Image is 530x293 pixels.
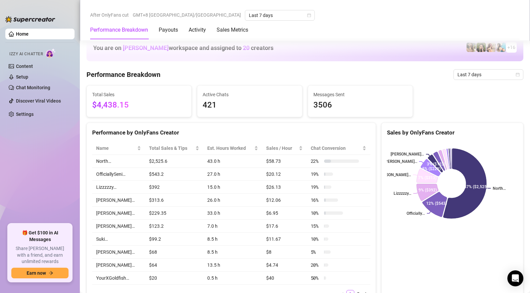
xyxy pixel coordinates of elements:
[313,99,407,112] span: 3506
[262,233,307,246] td: $11.67
[87,70,160,79] h4: Performance Breakdown
[159,26,178,34] div: Payouts
[11,268,69,278] button: Earn nowarrow-right
[262,155,307,168] td: $58.73
[516,73,520,77] span: calendar
[11,245,69,265] span: Share [PERSON_NAME] with a friend, and earn unlimited rewards
[16,85,50,90] a: Chat Monitoring
[92,233,145,246] td: Suki…
[145,142,204,155] th: Total Sales & Tips
[203,207,262,220] td: 33.0 h
[92,99,186,112] span: $4,438.15
[466,43,476,52] img: emilylou (@emilyylouu)
[145,246,204,259] td: $68
[92,142,145,155] th: Name
[394,191,411,196] text: Lizzzzzy…
[145,155,204,168] td: $2,525.6
[203,91,296,98] span: Active Chats
[507,44,515,51] span: + 16
[311,170,321,178] span: 19 %
[203,233,262,246] td: 8.5 h
[92,194,145,207] td: [PERSON_NAME]…
[96,145,136,152] span: Name
[16,112,34,117] a: Settings
[311,261,321,269] span: 20 %
[262,142,307,155] th: Sales / Hour
[92,155,145,168] td: North…
[5,16,55,23] img: logo-BBDzfeDw.svg
[27,270,46,276] span: Earn now
[307,142,370,155] th: Chat Conversion
[203,246,262,259] td: 8.5 h
[92,91,186,98] span: Total Sales
[93,44,273,52] h1: You are on workspace and assigned to creators
[203,220,262,233] td: 7.0 h
[387,128,518,137] div: Sales by OnlyFans Creator
[92,128,370,137] div: Performance by OnlyFans Creator
[307,13,311,17] span: calendar
[243,44,250,51] span: 20
[203,155,262,168] td: 43.0 h
[49,271,53,275] span: arrow-right
[203,168,262,181] td: 27.0 h
[145,233,204,246] td: $99.2
[16,74,28,80] a: Setup
[486,43,496,52] img: North (@northnattfree)
[311,196,321,204] span: 16 %
[496,43,506,52] img: North (@northnattvip)
[145,259,204,272] td: $64
[384,159,417,164] text: [PERSON_NAME]…
[311,183,321,191] span: 19 %
[311,145,361,152] span: Chat Conversion
[266,145,297,152] span: Sales / Hour
[92,246,145,259] td: [PERSON_NAME]…
[311,222,321,230] span: 15 %
[262,272,307,285] td: $40
[262,168,307,181] td: $20.12
[189,26,206,34] div: Activity
[123,44,169,51] span: [PERSON_NAME]
[262,194,307,207] td: $12.06
[203,99,296,112] span: 421
[507,270,523,286] div: Open Intercom Messenger
[378,172,411,177] text: [PERSON_NAME]…
[145,181,204,194] td: $392
[46,48,56,58] img: AI Chatter
[90,10,129,20] span: After OnlyFans cut
[149,145,194,152] span: Total Sales & Tips
[262,246,307,259] td: $8
[203,259,262,272] td: 13.5 h
[145,207,204,220] td: $229.35
[92,272,145,285] td: YourXGoldfish…
[262,220,307,233] td: $17.6
[311,248,321,256] span: 5 %
[92,220,145,233] td: [PERSON_NAME]…
[90,26,148,34] div: Performance Breakdown
[311,274,321,282] span: 50 %
[203,272,262,285] td: 0.5 h
[133,10,241,20] span: GMT+8 [GEOGRAPHIC_DATA]/[GEOGRAPHIC_DATA]
[9,51,43,57] span: Izzy AI Chatter
[311,157,321,165] span: 22 %
[262,207,307,220] td: $6.95
[92,207,145,220] td: [PERSON_NAME]…
[262,259,307,272] td: $4.74
[311,235,321,243] span: 10 %
[207,145,253,152] div: Est. Hours Worked
[16,31,29,37] a: Home
[92,181,145,194] td: Lizzzzzy…
[476,43,486,52] img: playfuldimples (@playfuldimples)
[262,181,307,194] td: $26.13
[11,230,69,243] span: 🎁 Get $100 in AI Messages
[92,168,145,181] td: OfficiallySeni…
[145,272,204,285] td: $20
[407,211,425,216] text: Officially...
[203,194,262,207] td: 26.0 h
[145,220,204,233] td: $123.2
[145,194,204,207] td: $313.6
[313,91,407,98] span: Messages Sent
[203,181,262,194] td: 15.0 h
[217,26,248,34] div: Sales Metrics
[92,259,145,272] td: [PERSON_NAME]…
[145,168,204,181] td: $543.2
